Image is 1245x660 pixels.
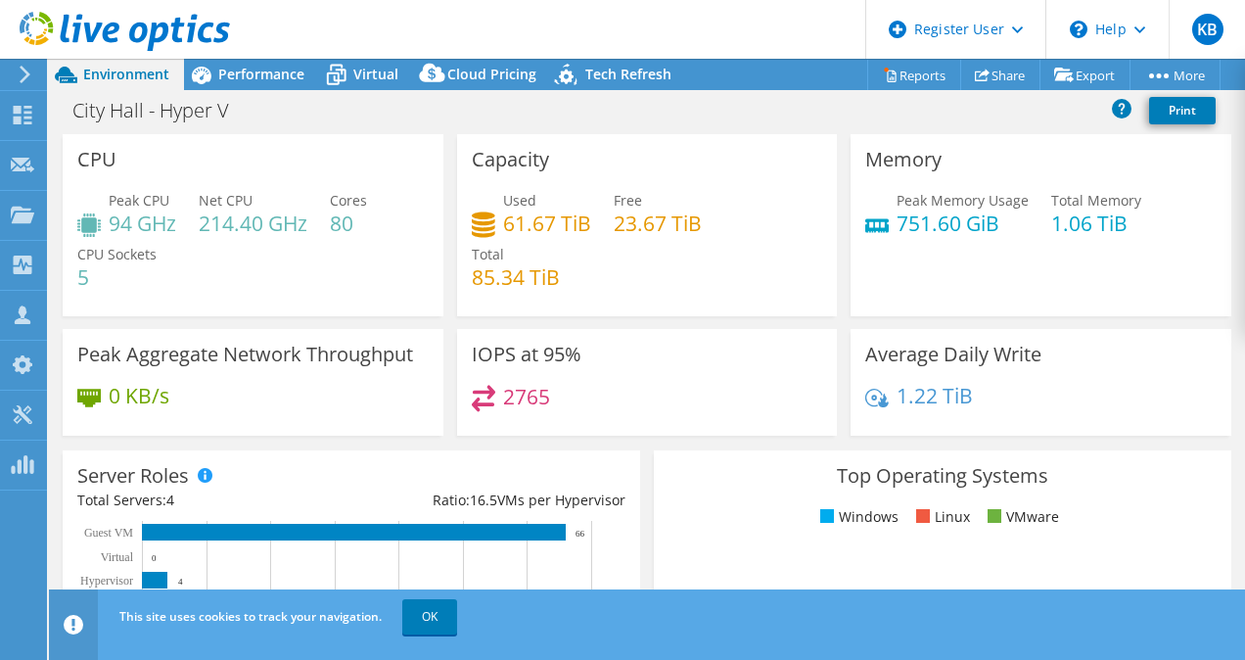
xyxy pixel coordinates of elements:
[865,149,942,170] h3: Memory
[503,191,536,210] span: Used
[472,344,581,365] h3: IOPS at 95%
[109,212,176,234] h4: 94 GHz
[77,245,157,263] span: CPU Sockets
[119,608,382,625] span: This site uses cookies to track your navigation.
[402,599,457,635] a: OK
[101,550,134,564] text: Virtual
[77,149,116,170] h3: CPU
[84,526,133,540] text: Guest VM
[983,506,1059,528] li: VMware
[865,344,1041,365] h3: Average Daily Write
[576,529,585,539] text: 66
[1130,60,1221,90] a: More
[1070,21,1087,38] svg: \n
[669,465,1217,487] h3: Top Operating Systems
[152,553,157,563] text: 0
[1051,212,1141,234] h4: 1.06 TiB
[109,191,169,210] span: Peak CPU
[1051,191,1141,210] span: Total Memory
[330,191,367,210] span: Cores
[353,65,398,83] span: Virtual
[472,266,560,288] h4: 85.34 TiB
[218,65,304,83] span: Performance
[815,506,899,528] li: Windows
[897,191,1029,210] span: Peak Memory Usage
[330,212,367,234] h4: 80
[867,60,961,90] a: Reports
[351,490,625,511] div: Ratio: VMs per Hypervisor
[470,491,497,509] span: 16.5
[80,574,133,588] text: Hypervisor
[1149,97,1216,124] a: Print
[77,465,189,487] h3: Server Roles
[1192,14,1223,45] span: KB
[1039,60,1130,90] a: Export
[585,65,671,83] span: Tech Refresh
[83,65,169,83] span: Environment
[178,577,183,587] text: 4
[503,212,591,234] h4: 61.67 TiB
[614,212,702,234] h4: 23.67 TiB
[64,100,259,121] h1: City Hall - Hyper V
[897,385,973,406] h4: 1.22 TiB
[614,191,642,210] span: Free
[166,491,174,509] span: 4
[199,191,253,210] span: Net CPU
[960,60,1040,90] a: Share
[77,266,157,288] h4: 5
[911,506,970,528] li: Linux
[897,212,1029,234] h4: 751.60 GiB
[199,212,307,234] h4: 214.40 GHz
[77,344,413,365] h3: Peak Aggregate Network Throughput
[109,385,169,406] h4: 0 KB/s
[77,490,351,511] div: Total Servers:
[472,245,504,263] span: Total
[503,386,550,407] h4: 2765
[472,149,549,170] h3: Capacity
[447,65,536,83] span: Cloud Pricing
